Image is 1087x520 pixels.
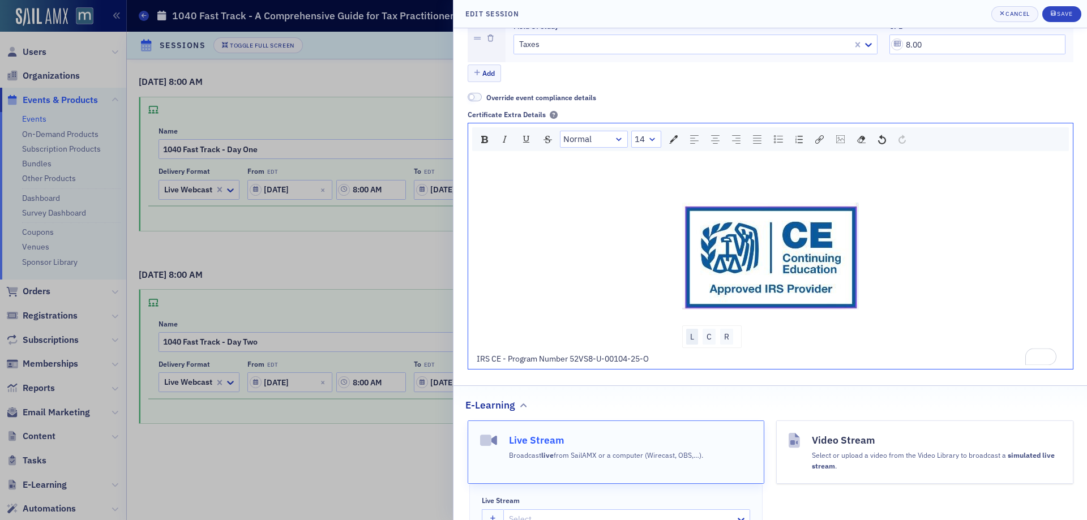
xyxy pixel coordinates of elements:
[541,450,554,459] strong: live
[728,131,744,147] div: Right
[812,450,1055,470] strong: simulated live stream
[468,123,1073,369] div: rdw-wrapper
[465,398,515,412] h2: E-Learning
[559,22,563,30] abbr: This field is required
[563,133,592,146] span: Normal
[684,131,768,148] div: rdw-textalign-control
[851,131,872,148] div: rdw-remove-control
[768,131,809,148] div: rdw-list-control
[475,131,558,148] div: rdw-inline-control
[468,110,546,119] div: Certificate Extra Details
[632,131,661,147] a: Font Size
[830,131,851,148] div: rdw-image-control
[1042,6,1081,22] button: Save
[558,131,630,148] div: rdw-block-control
[468,93,482,101] span: Override event compliance details
[682,203,859,310] img: irs-small-canva-saved-optimized.JPG
[509,433,703,448] h4: Live Stream
[776,420,1073,484] button: Video StreamSelect or upload a video from the Video Library to broadcast a simulated live stream.
[872,131,912,148] div: rdw-history-control
[663,131,684,148] div: rdw-color-picker
[770,131,787,147] div: Unordered
[509,448,703,461] div: Broadcast from SailAMX or a computer (Wirecast, OBS,…).
[477,159,1065,365] div: To enrich screen reader interactions, please activate Accessibility in Grammarly extension settings
[560,131,627,147] a: Block Type
[1057,11,1072,17] div: Save
[812,433,1061,448] h4: Video Stream
[874,131,890,147] div: Undo
[468,65,502,82] button: Add
[707,131,724,147] div: Center
[1005,11,1029,17] div: Cancel
[895,131,910,147] div: Redo
[720,329,733,345] div: R
[518,131,535,147] div: Underline
[631,131,661,148] div: rdw-dropdown
[635,133,645,146] span: 14
[809,131,830,148] div: rdw-link-control
[812,448,1061,471] div: Select or upload a video from the Video Library to broadcast a .
[486,93,596,102] span: Override event compliance details
[686,131,703,147] div: Left
[465,8,520,19] h4: Edit Session
[903,22,908,30] abbr: This field is required
[560,131,628,148] div: rdw-dropdown
[477,354,649,364] span: IRS CE - Program Number 52VS8-U-00104-25-O
[703,329,716,345] div: C
[853,131,870,147] div: Remove
[811,131,828,147] div: Link
[832,131,849,147] div: Image
[630,131,663,148] div: rdw-font-size-control
[540,132,556,147] div: Strikethrough
[686,329,698,345] div: L
[477,132,492,147] div: Bold
[991,6,1038,22] button: Cancel
[791,132,807,147] div: Ordered
[468,420,765,484] button: Live StreamBroadcastlivefrom SailAMX or a computer (Wirecast, OBS,…).
[482,496,520,505] div: Live Stream
[497,131,513,147] div: Italic
[749,131,765,147] div: Justify
[472,127,1069,151] div: rdw-toolbar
